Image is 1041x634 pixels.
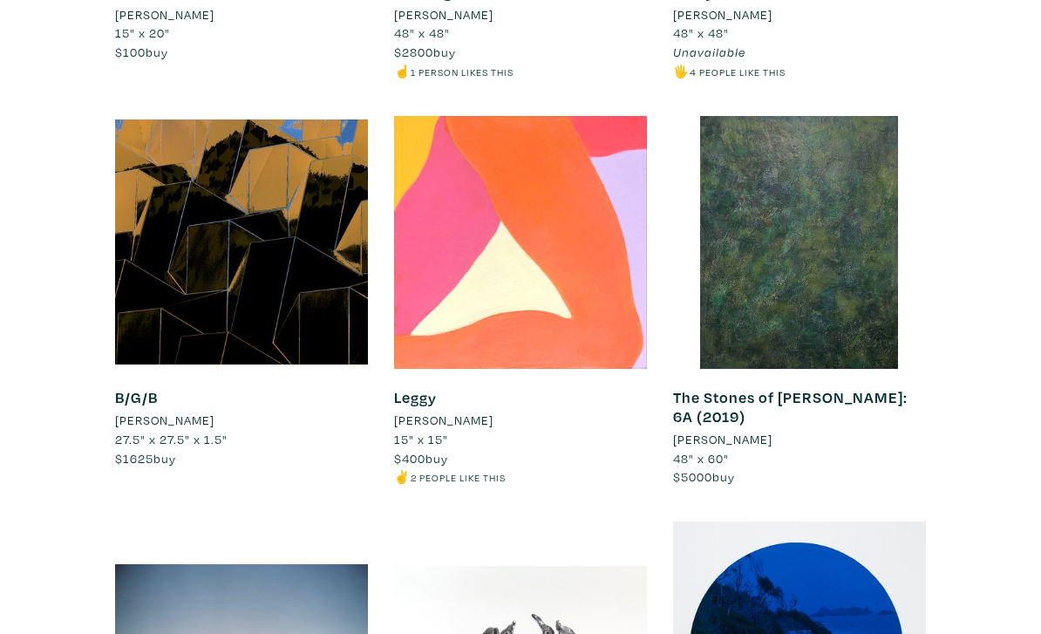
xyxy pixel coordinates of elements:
span: 48" x 48" [673,24,729,41]
li: [PERSON_NAME] [115,5,214,24]
span: buy [394,44,456,60]
a: [PERSON_NAME] [115,411,368,430]
span: 15" x 20" [115,24,170,41]
span: 15" x 15" [394,431,448,447]
span: 48" x 48" [394,24,450,41]
span: $400 [394,450,425,467]
span: $100 [115,44,146,60]
span: 48" x 60" [673,450,729,467]
li: ✌️ [394,467,647,487]
span: 27.5" x 27.5" x 1.5" [115,431,228,447]
a: [PERSON_NAME] [394,411,647,430]
a: [PERSON_NAME] [115,5,368,24]
small: 2 people like this [411,471,506,484]
a: The Stones of [PERSON_NAME]: 6A (2019) [673,387,908,426]
a: Leggy [394,387,437,407]
li: [PERSON_NAME] [394,5,493,24]
small: 1 person likes this [411,65,514,78]
a: [PERSON_NAME] [673,430,926,449]
span: buy [115,450,176,467]
span: $5000 [673,468,712,485]
small: 4 people like this [690,65,786,78]
li: 🖐️ [673,62,926,81]
span: Unavailable [673,44,745,60]
span: buy [673,468,735,485]
a: [PERSON_NAME] [673,5,926,24]
span: buy [394,450,448,467]
span: $1625 [115,450,153,467]
li: [PERSON_NAME] [115,411,214,430]
a: [PERSON_NAME] [394,5,647,24]
span: buy [115,44,168,60]
li: [PERSON_NAME] [394,411,493,430]
span: $2800 [394,44,433,60]
li: ☝️ [394,62,647,81]
a: B/G/B [115,387,158,407]
li: [PERSON_NAME] [673,430,772,449]
li: [PERSON_NAME] [673,5,772,24]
